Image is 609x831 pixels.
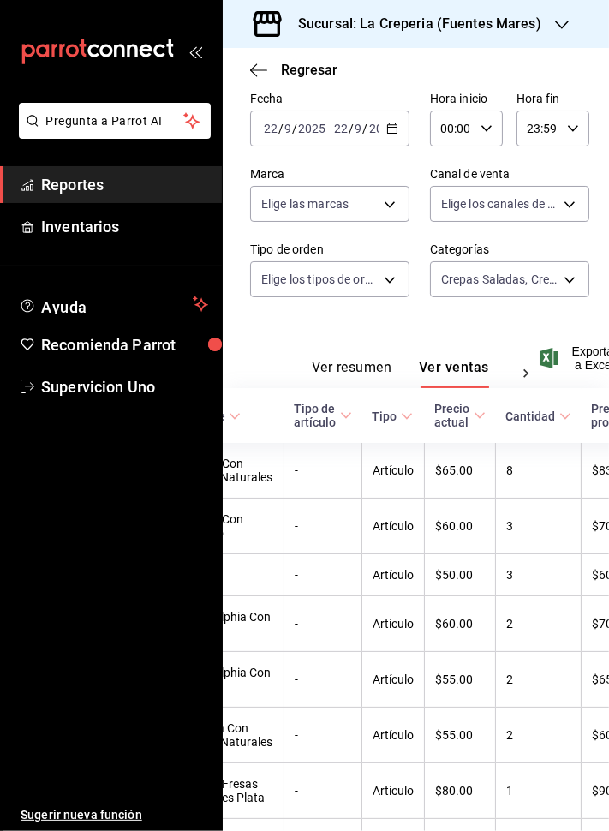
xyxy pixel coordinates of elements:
div: Precio actual [435,402,470,429]
label: Canal de venta [430,169,589,181]
a: Pregunta a Parrot AI [12,124,211,142]
td: - [284,499,362,554]
td: Artículo [362,708,425,763]
span: Regresar [281,62,337,78]
td: $60.00 [425,499,496,554]
button: Ver ventas [419,359,489,388]
td: Artículo [362,763,425,819]
input: -- [333,122,349,135]
span: / [349,122,354,135]
td: - [284,763,362,819]
td: $55.00 [425,652,496,708]
span: Crepas Saladas, Crepas Dulces, Crepa [441,271,558,288]
button: open_drawer_menu [188,45,202,58]
label: Hora fin [516,93,589,105]
td: 2 [496,708,582,763]
input: -- [263,122,278,135]
span: - [328,122,331,135]
td: 3 [496,554,582,596]
td: 2 [496,596,582,652]
span: Tipo [373,410,413,423]
span: Reportes [41,173,208,196]
span: / [363,122,368,135]
td: $60.00 [425,596,496,652]
td: $65.00 [425,443,496,499]
span: Tipo de artículo [295,402,352,429]
label: Categorías [430,244,589,256]
span: / [292,122,297,135]
input: ---- [368,122,397,135]
span: Cantidad [506,410,571,423]
div: navigation tabs [312,359,509,388]
td: - [284,652,362,708]
td: Artículo [362,443,425,499]
td: Artículo [362,596,425,652]
button: Ver resumen [312,359,391,388]
span: Elige los canales de venta [441,195,558,212]
span: Recomienda Parrot [41,333,208,356]
span: Elige los tipos de orden [261,271,378,288]
input: -- [355,122,363,135]
h3: Sucursal: La Creperia (Fuentes Mares) [284,14,541,34]
button: Regresar [250,62,337,78]
span: Inventarios [41,215,208,238]
td: - [284,554,362,596]
div: Tipo [373,410,397,423]
td: 2 [496,652,582,708]
span: Ayuda [41,294,186,314]
td: $80.00 [425,763,496,819]
span: Pregunta a Parrot AI [46,112,184,130]
input: ---- [297,122,326,135]
label: Hora inicio [430,93,503,105]
input: -- [284,122,292,135]
div: Tipo de artículo [295,402,337,429]
td: - [284,443,362,499]
td: 1 [496,763,582,819]
td: $50.00 [425,554,496,596]
td: Artículo [362,499,425,554]
label: Fecha [250,93,409,105]
span: Sugerir nueva función [21,806,208,824]
span: Precio actual [435,402,486,429]
td: 3 [496,499,582,554]
td: $55.00 [425,708,496,763]
label: Marca [250,169,409,181]
td: - [284,596,362,652]
td: - [284,708,362,763]
td: Artículo [362,554,425,596]
span: Elige las marcas [261,195,349,212]
button: Pregunta a Parrot AI [19,103,211,139]
span: / [278,122,284,135]
div: Cantidad [506,410,556,423]
span: Supervicion Uno [41,375,208,398]
td: 8 [496,443,582,499]
td: Artículo [362,652,425,708]
label: Tipo de orden [250,244,409,256]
